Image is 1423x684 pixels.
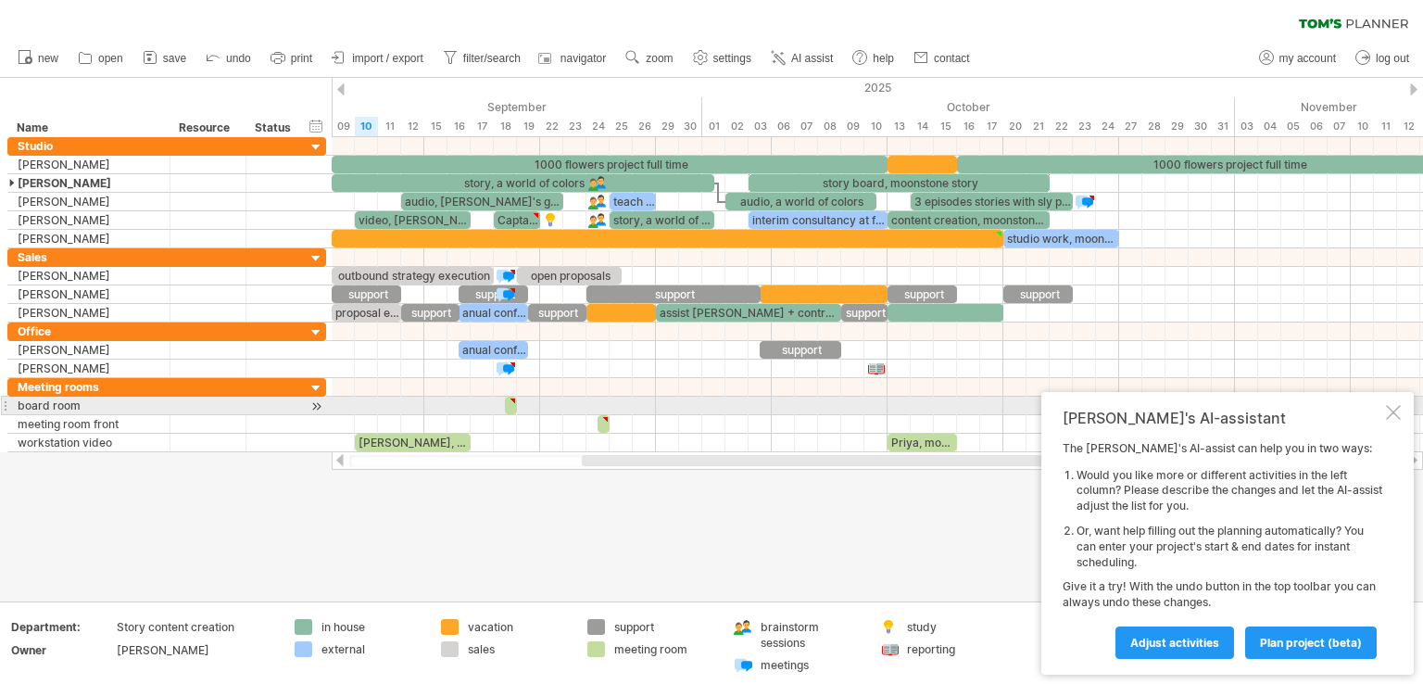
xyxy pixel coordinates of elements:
div: studio work, moonstone project [1003,230,1119,247]
div: Monday, 20 October 2025 [1003,117,1026,136]
div: board room [18,397,160,414]
a: contact [909,46,976,70]
div: Thursday, 25 September 2025 [610,117,633,136]
div: sales [468,641,569,657]
div: Tuesday, 30 September 2025 [679,117,702,136]
div: Friday, 10 October 2025 [864,117,888,136]
div: support [459,285,528,303]
div: Wednesday, 24 September 2025 [586,117,610,136]
div: Friday, 12 September 2025 [401,117,424,136]
a: my account [1254,46,1341,70]
a: filter/search [438,46,526,70]
div: Meeting rooms [18,378,160,396]
div: 3 episodes stories with sly podcast [911,193,1073,210]
div: meetings [761,657,862,673]
div: [PERSON_NAME] [18,285,160,303]
div: [PERSON_NAME] [18,230,160,247]
div: Thursday, 18 September 2025 [494,117,517,136]
div: 1000 flowers project full time [332,156,888,173]
a: save [138,46,192,70]
div: study [907,619,1008,635]
span: Adjust activities [1130,636,1219,650]
div: support [614,619,715,635]
div: video, [PERSON_NAME]'s Ocean quest [355,211,471,229]
div: Thursday, 9 October 2025 [841,117,864,136]
div: Friday, 7 November 2025 [1328,117,1351,136]
div: Priya, moonstone project [888,434,957,451]
div: [PERSON_NAME] [18,156,160,173]
div: [PERSON_NAME] [117,642,272,658]
div: Thursday, 30 October 2025 [1189,117,1212,136]
span: my account [1279,52,1336,65]
div: Office [18,323,160,340]
div: Wednesday, 5 November 2025 [1281,117,1304,136]
div: Tuesday, 11 November 2025 [1374,117,1397,136]
span: navigator [560,52,606,65]
div: Thursday, 16 October 2025 [957,117,980,136]
div: in house [321,619,422,635]
div: Tuesday, 4 November 2025 [1258,117,1281,136]
div: Monday, 29 September 2025 [656,117,679,136]
div: scroll to activity [308,397,325,416]
div: October 2025 [702,97,1235,117]
div: Monday, 22 September 2025 [540,117,563,136]
span: settings [713,52,751,65]
div: Status [255,119,296,137]
div: [PERSON_NAME]'s AI-assistant [1063,409,1382,427]
div: workstation video [18,434,160,451]
div: Wednesday, 22 October 2025 [1050,117,1073,136]
div: assist [PERSON_NAME] + contract management of 1000 flowers project [656,304,841,322]
div: Monday, 10 November 2025 [1351,117,1374,136]
div: [PERSON_NAME], [PERSON_NAME]'s Ocean project [355,434,471,451]
div: audio, [PERSON_NAME]'s garden [401,193,563,210]
li: Or, want help filling out the planning automatically? You can enter your project's start & end da... [1077,524,1382,570]
div: [PERSON_NAME] [18,267,160,285]
div: Story content creation [117,619,272,635]
div: vacation [468,619,569,635]
div: Captain [PERSON_NAME] [494,211,540,229]
div: meeting room [614,641,715,657]
div: Friday, 26 September 2025 [633,117,656,136]
div: [PERSON_NAME] [18,211,160,229]
div: Thursday, 11 September 2025 [378,117,401,136]
div: open proposals [517,267,622,285]
span: import / export [352,52,423,65]
div: support [332,285,401,303]
div: support [841,304,888,322]
div: Tuesday, 7 October 2025 [795,117,818,136]
div: audio, a world of colors [725,193,876,210]
div: Monday, 3 November 2025 [1235,117,1258,136]
div: Resource [179,119,235,137]
a: open [73,46,129,70]
a: new [13,46,64,70]
span: new [38,52,58,65]
span: plan project (beta) [1260,636,1362,650]
a: settings [688,46,757,70]
div: Wednesday, 10 September 2025 [355,117,378,136]
span: undo [226,52,251,65]
div: Friday, 24 October 2025 [1096,117,1119,136]
div: Wednesday, 17 September 2025 [471,117,494,136]
div: Monday, 6 October 2025 [772,117,795,136]
div: support [888,285,957,303]
div: external [321,641,422,657]
div: Thursday, 6 November 2025 [1304,117,1328,136]
a: import / export [327,46,429,70]
div: support [528,304,586,322]
a: log out [1351,46,1415,70]
div: support [1003,285,1073,303]
div: story, a world of colors [610,211,714,229]
div: Tuesday, 14 October 2025 [911,117,934,136]
div: [PERSON_NAME] [18,174,160,192]
div: September 2025 [193,97,702,117]
div: [PERSON_NAME] [18,193,160,210]
span: open [98,52,123,65]
div: Tuesday, 16 September 2025 [447,117,471,136]
div: anual conference creative agencies [GEOGRAPHIC_DATA] [459,341,528,359]
a: help [848,46,900,70]
a: zoom [621,46,678,70]
div: Tuesday, 23 September 2025 [563,117,586,136]
div: Department: [11,619,113,635]
div: Thursday, 2 October 2025 [725,117,749,136]
div: Monday, 27 October 2025 [1119,117,1142,136]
